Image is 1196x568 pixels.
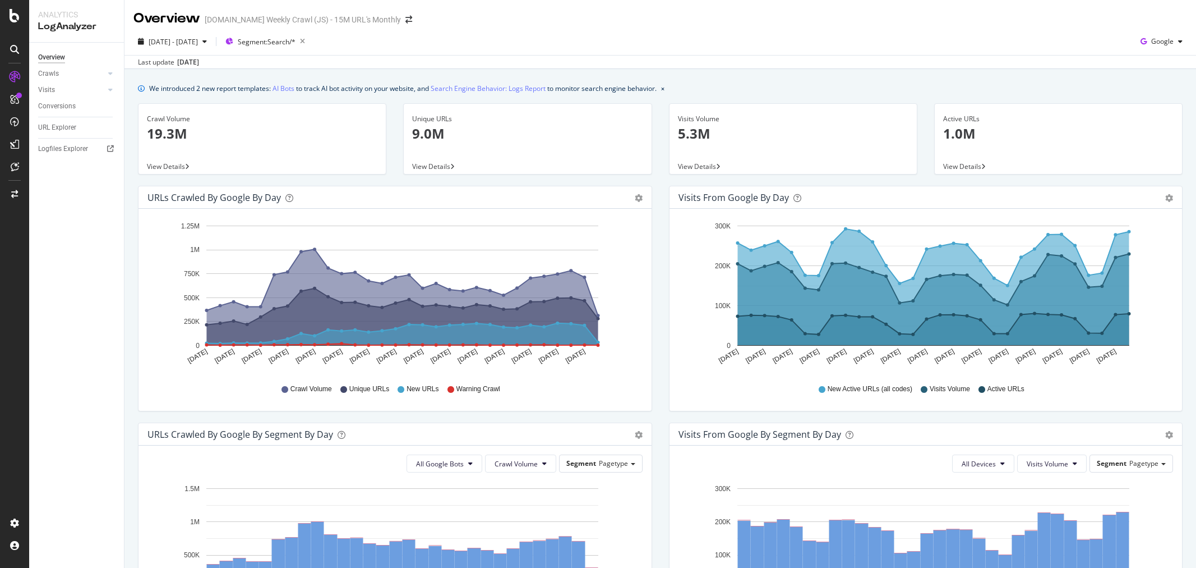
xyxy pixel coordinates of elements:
[407,455,482,473] button: All Google Bots
[184,552,200,560] text: 500K
[744,347,766,365] text: [DATE]
[149,83,657,94] div: We introduced 2 new report templates: to track AI bot activity on your website, and to monitor se...
[1136,33,1187,51] button: Google
[1027,459,1068,469] span: Visits Volume
[879,347,902,365] text: [DATE]
[273,83,294,94] a: AI Bots
[38,100,116,112] a: Conversions
[38,100,76,112] div: Conversions
[658,80,667,97] button: close banner
[133,33,211,51] button: [DATE] - [DATE]
[181,222,200,230] text: 1.25M
[566,459,596,468] span: Segment
[38,68,59,80] div: Crawls
[678,192,789,203] div: Visits from Google by day
[943,162,981,171] span: View Details
[407,384,438,394] span: New URLs
[906,347,929,365] text: [DATE]
[1165,431,1173,439] div: gear
[714,302,730,310] text: 100K
[147,218,638,374] svg: A chart.
[147,162,185,171] span: View Details
[267,347,290,365] text: [DATE]
[678,114,908,124] div: Visits Volume
[930,384,970,394] span: Visits Volume
[186,347,209,365] text: [DATE]
[510,347,533,365] text: [DATE]
[1129,459,1158,468] span: Pagetype
[635,431,643,439] div: gear
[727,342,731,350] text: 0
[294,347,317,365] text: [DATE]
[943,114,1174,124] div: Active URLs
[412,114,643,124] div: Unique URLs
[1158,530,1185,557] iframe: Intercom live chat
[38,68,105,80] a: Crawls
[241,347,263,365] text: [DATE]
[184,318,200,326] text: 250K
[221,33,310,51] button: Segment:Search/*
[635,194,643,202] div: gear
[798,347,820,365] text: [DATE]
[349,384,389,394] span: Unique URLs
[431,83,546,94] a: Search Engine Behavior: Logs Report
[38,143,116,155] a: Logfiles Explorer
[38,9,115,20] div: Analytics
[348,347,371,365] text: [DATE]
[290,384,332,394] span: Crawl Volume
[1041,347,1064,365] text: [DATE]
[38,84,55,96] div: Visits
[416,459,464,469] span: All Google Bots
[184,294,200,302] text: 500K
[149,37,198,47] span: [DATE] - [DATE]
[678,124,908,143] p: 5.3M
[1017,455,1087,473] button: Visits Volume
[375,347,398,365] text: [DATE]
[678,218,1169,374] svg: A chart.
[962,459,996,469] span: All Devices
[537,347,560,365] text: [DATE]
[1095,347,1118,365] text: [DATE]
[1068,347,1091,365] text: [DATE]
[1165,194,1173,202] div: gear
[412,162,450,171] span: View Details
[147,192,281,203] div: URLs Crawled by Google by day
[714,518,730,526] text: 200K
[402,347,424,365] text: [DATE]
[214,347,236,365] text: [DATE]
[38,20,115,33] div: LogAnalyzer
[405,16,412,24] div: arrow-right-arrow-left
[828,384,912,394] span: New Active URLs (all codes)
[933,347,955,365] text: [DATE]
[184,270,200,278] text: 750K
[678,162,716,171] span: View Details
[943,124,1174,143] p: 1.0M
[852,347,875,365] text: [DATE]
[456,384,500,394] span: Warning Crawl
[960,347,982,365] text: [DATE]
[321,347,344,365] text: [DATE]
[133,9,200,28] div: Overview
[184,485,200,493] text: 1.5M
[138,83,1183,94] div: info banner
[678,429,841,440] div: Visits from Google By Segment By Day
[987,384,1024,394] span: Active URLs
[38,122,116,134] a: URL Explorer
[147,114,377,124] div: Crawl Volume
[456,347,479,365] text: [DATE]
[714,262,730,270] text: 200K
[717,347,740,365] text: [DATE]
[177,57,199,67] div: [DATE]
[38,84,105,96] a: Visits
[147,124,377,143] p: 19.3M
[38,122,76,134] div: URL Explorer
[495,459,538,469] span: Crawl Volume
[564,347,587,365] text: [DATE]
[771,347,793,365] text: [DATE]
[38,52,65,63] div: Overview
[825,347,847,365] text: [DATE]
[38,52,116,63] a: Overview
[38,143,88,155] div: Logfiles Explorer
